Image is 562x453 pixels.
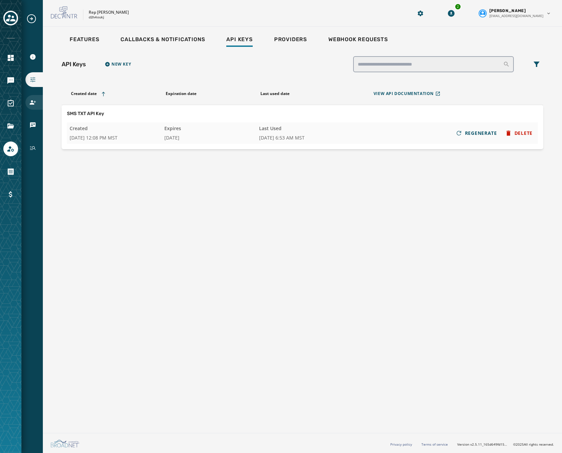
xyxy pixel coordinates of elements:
a: Navigate to Files [3,119,18,133]
h2: API Keys [62,60,86,69]
button: DELETE [502,125,535,141]
a: Webhook Requests [323,33,393,48]
a: Providers [269,33,312,48]
span: New Key [111,62,131,67]
span: Created [70,125,156,132]
button: Created date [68,88,109,99]
span: Callbacks & Notifications [121,36,205,43]
button: View API Documentation [371,88,443,99]
a: Navigate to Account [3,142,18,156]
a: Navigate to Orders [3,164,18,179]
div: 2 [455,3,461,10]
span: Expiration date [166,91,196,96]
span: Last Used [259,125,346,132]
button: Toggle account select drawer [3,11,18,25]
span: View API Documentation [374,91,434,96]
span: Created date [71,91,97,96]
a: Navigate to History [25,141,43,155]
a: Api Keys [221,33,258,48]
a: Navigate to Surveys [3,96,18,111]
span: DELETE [514,130,533,137]
p: Rep [PERSON_NAME] [89,10,129,15]
a: Navigate to vCards [25,118,43,132]
button: Download Menu [445,7,457,19]
a: Privacy policy [390,442,412,447]
span: Expires [164,125,251,132]
span: [EMAIL_ADDRESS][DOMAIN_NAME] [489,13,543,18]
span: REGENERATE [465,130,497,137]
span: v2.5.11_165d649fd1592c218755210ebffa1e5a55c3084e [470,442,508,447]
button: Expiration date [163,88,199,99]
button: Add new API Key [102,59,134,70]
a: Navigate to Configuration [25,72,43,87]
button: Manage global settings [414,7,426,19]
button: REGENERATE [453,125,500,141]
a: Features [64,33,104,48]
span: Webhook Requests [328,36,388,43]
a: Navigate to Home [3,51,18,65]
span: Features [70,36,99,43]
span: Last used date [260,91,290,96]
span: [DATE] 12:08 PM MST [70,134,156,141]
h2: SMS TXT API Key [67,110,538,117]
button: Expand sub nav menu [26,13,42,24]
span: Api Keys [226,36,252,43]
a: Callbacks & Notifications [115,33,210,48]
button: Last used date [258,88,292,99]
a: Terms of service [421,442,448,447]
a: Navigate to Billing [3,187,18,202]
span: © 2025 All rights reserved. [513,442,554,447]
span: [PERSON_NAME] [489,8,526,13]
span: [DATE] 6:53 AM MST [259,134,346,141]
span: Version [457,442,508,447]
a: Navigate to Users [25,95,43,110]
button: User settings [476,5,554,21]
a: Navigate to Account Information [25,50,43,64]
span: Providers [274,36,307,43]
a: Navigate to Messaging [3,73,18,88]
span: [DATE] [164,134,251,141]
p: d2h4oukj [89,15,104,20]
button: Filters menu [530,58,543,71]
